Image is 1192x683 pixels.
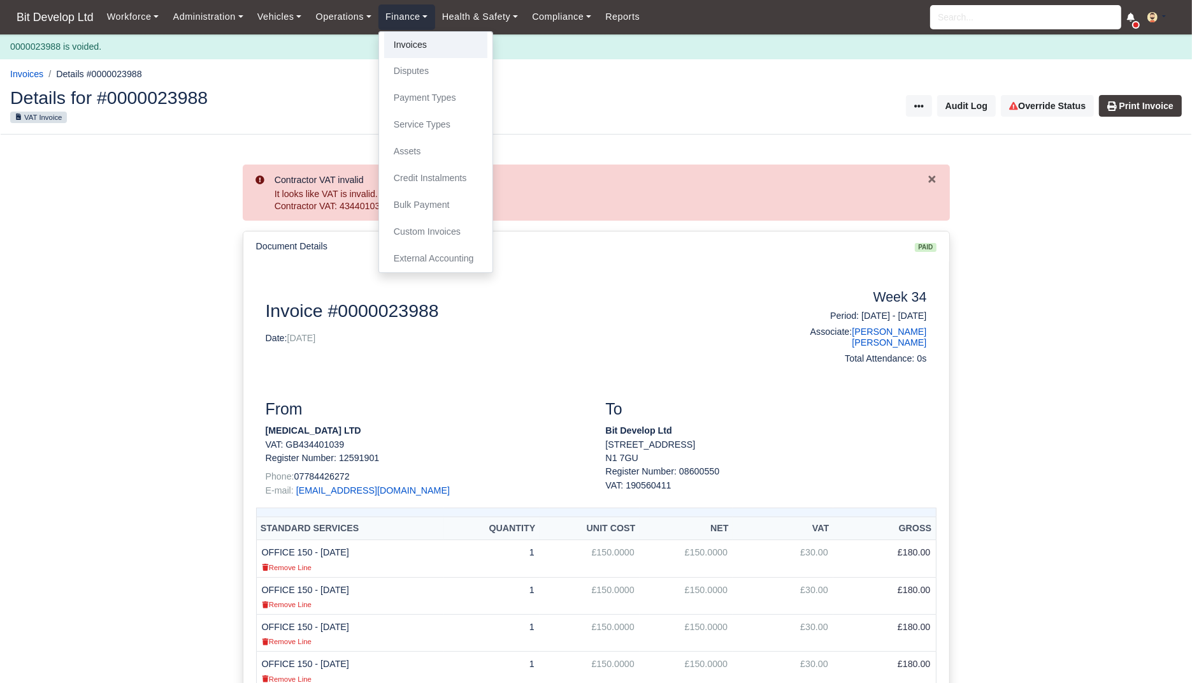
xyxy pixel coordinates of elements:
td: OFFICE 150 - [DATE] [256,577,444,614]
strong: [MEDICAL_DATA] LTD [266,425,361,436]
a: Print Invoice [1099,95,1182,117]
td: £150.0000 [640,577,733,614]
div: It looks like VAT is invalid. Contractor VAT: 434401039 [275,188,927,213]
a: Health & Safety [435,4,526,29]
a: Custom Invoices [384,219,487,246]
small: Remove Line [262,638,312,645]
p: 07784426272 [266,470,587,483]
a: Vehicles [250,4,309,29]
button: Close [927,172,937,186]
th: VAT [733,517,833,540]
span: [DATE] [287,333,316,343]
h2: Invoice #0000023988 [266,300,757,321]
li: Details #0000023988 [43,67,142,82]
td: £180.00 [833,577,936,614]
span: paid [915,243,936,252]
h3: To [606,400,927,419]
h6: Associate: [776,327,927,348]
a: Bit Develop Ltd [10,5,100,30]
th: Standard Services [256,517,444,540]
td: £180.00 [833,614,936,651]
a: Administration [166,4,250,29]
small: VAT Invoice [10,112,67,123]
td: £150.0000 [640,540,733,577]
td: OFFICE 150 - [DATE] [256,540,444,577]
a: Reports [598,4,647,29]
a: Compliance [525,4,598,29]
input: Search... [930,5,1121,29]
th: Gross [833,517,936,540]
td: £150.0000 [540,577,640,614]
a: Operations [308,4,378,29]
td: £150.0000 [640,614,733,651]
p: N1 7GU [606,452,927,465]
div: Register Number: 08600550 [596,465,937,492]
a: Bulk Payment [384,192,487,219]
td: 1 [444,614,540,651]
span: Phone: [266,471,294,481]
span: Bit Develop Ltd [10,4,100,30]
button: Audit Log [937,95,996,117]
a: Remove Line [262,562,312,572]
a: Workforce [100,4,166,29]
a: Finance [378,4,435,29]
th: Quantity [444,517,540,540]
p: VAT: GB434401039 [266,438,587,452]
h6: Contractor VAT invalid [275,175,927,186]
td: £150.0000 [540,614,640,651]
td: £30.00 [733,614,833,651]
span: E-mail: [266,485,294,496]
a: [PERSON_NAME] [PERSON_NAME] [852,327,926,348]
td: 1 [444,540,540,577]
h4: Week 34 [776,290,927,306]
td: £30.00 [733,540,833,577]
h3: From [266,400,587,419]
div: VAT: 190560411 [606,479,927,492]
a: External Accounting [384,246,487,272]
td: £150.0000 [540,540,640,577]
a: Payment Types [384,85,487,112]
td: £30.00 [733,577,833,614]
p: [STREET_ADDRESS] [606,438,927,452]
small: Remove Line [262,601,312,608]
th: Unit Cost [540,517,640,540]
a: Remove Line [262,636,312,646]
td: 1 [444,577,540,614]
p: Register Number: 12591901 [266,452,587,465]
p: Date: [266,332,757,345]
a: Invoices [384,32,487,59]
td: OFFICE 150 - [DATE] [256,614,444,651]
h6: Total Attendance: 0s [776,353,927,364]
a: Assets [384,138,487,165]
small: Remove Line [262,675,312,683]
h6: Period: [DATE] - [DATE] [776,311,927,321]
strong: Bit Develop Ltd [606,425,672,436]
a: [EMAIL_ADDRESS][DOMAIN_NAME] [296,485,450,496]
a: Remove Line [262,599,312,609]
a: Credit Instalments [384,165,487,192]
a: Invoices [10,69,43,79]
h6: Document Details [256,241,327,252]
a: Service Types [384,112,487,138]
small: Remove Line [262,564,312,571]
a: Override Status [1001,95,1094,117]
h2: Details for #0000023988 [10,89,587,106]
td: £180.00 [833,540,936,577]
th: Net [640,517,733,540]
a: Disputes [384,58,487,85]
